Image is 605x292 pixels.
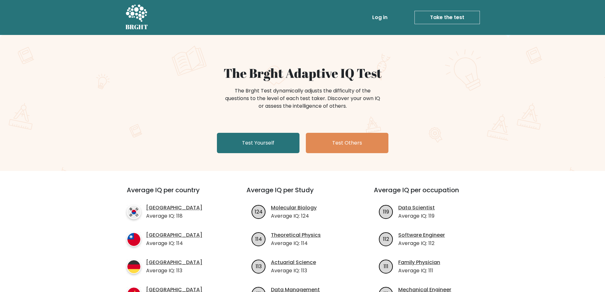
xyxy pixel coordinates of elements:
p: Average IQ: 114 [146,240,202,247]
a: Software Engineer [398,231,445,239]
a: [GEOGRAPHIC_DATA] [146,204,202,212]
text: 111 [384,262,388,270]
a: BRGHT [125,3,148,32]
a: Data Scientist [398,204,435,212]
h5: BRGHT [125,23,148,31]
p: Average IQ: 113 [271,267,316,275]
p: Average IQ: 124 [271,212,317,220]
div: The Brght Test dynamically adjusts the difficulty of the questions to the level of each test take... [223,87,382,110]
text: 124 [255,208,263,215]
p: Average IQ: 114 [271,240,321,247]
img: country [127,232,141,247]
a: [GEOGRAPHIC_DATA] [146,231,202,239]
a: [GEOGRAPHIC_DATA] [146,259,202,266]
a: Family Physician [398,259,440,266]
text: 119 [383,208,389,215]
h3: Average IQ per Study [246,186,359,201]
text: 113 [256,262,262,270]
p: Average IQ: 113 [146,267,202,275]
a: Log in [370,11,390,24]
a: Molecular Biology [271,204,317,212]
a: Test Others [306,133,388,153]
h3: Average IQ per occupation [374,186,486,201]
a: Test Yourself [217,133,299,153]
p: Average IQ: 119 [398,212,435,220]
img: country [127,260,141,274]
p: Average IQ: 111 [398,267,440,275]
a: Take the test [414,11,480,24]
img: country [127,205,141,219]
a: Actuarial Science [271,259,316,266]
h3: Average IQ per country [127,186,224,201]
p: Average IQ: 118 [146,212,202,220]
a: Theoretical Physics [271,231,321,239]
h1: The Brght Adaptive IQ Test [148,65,458,81]
p: Average IQ: 112 [398,240,445,247]
text: 112 [383,235,389,242]
text: 114 [255,235,262,242]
